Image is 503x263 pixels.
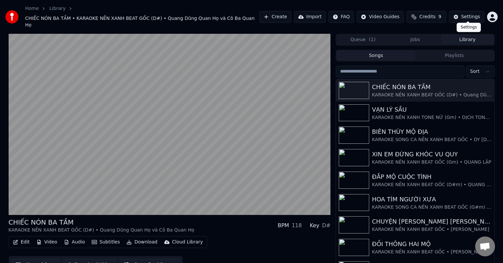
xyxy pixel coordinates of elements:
[372,92,491,98] div: KARAOKE NỀN XANH BEAT GỐC (D#) • Quang Dũng Quan Họ và Cô Ba Quan Họ
[34,237,60,247] button: Video
[9,227,195,234] div: KARAOKE NỀN XANH BEAT GỐC (D#) • Quang Dũng Quan Họ và Cô Ba Quan Họ
[407,11,446,23] button: Credits9
[292,222,302,230] div: 118
[310,222,320,230] div: Key
[9,218,195,227] div: CHIẾC NÓN BA TẦM
[372,114,491,121] div: KARAOKE NỀN XANH TONE NỮ (Gm) • DỊCH TONE TỪ BEAT GỐC TRO-MUSIC
[389,35,441,44] button: Jobs
[419,14,435,20] span: Credits
[372,159,491,166] div: KARAOKE NỀN XANH BEAT GỐC (Gm) • QUANG LẬP
[25,15,259,28] span: CHIẾC NÓN BA TẦM • KARAOKE NỀN XANH BEAT GỐC (D#) • Quang Dũng Quan Họ và Cô Ba Quan Họ
[337,51,415,60] button: Songs
[259,11,291,23] button: Create
[5,10,19,24] img: youka
[372,82,491,92] div: CHIẾC NÓN BA TẦM
[328,11,354,23] button: FAQ
[10,237,32,247] button: Edit
[25,5,39,12] a: Home
[372,249,491,255] div: KARAOKE NỀN XANH BEAT GỐC • [PERSON_NAME]
[372,239,491,249] div: ĐỒI THÔNG HAI MỘ
[457,23,481,32] div: Settings
[372,226,491,233] div: KARAOKE NỀN XANH BEAT GỐC • [PERSON_NAME]
[337,35,389,44] button: Queue
[372,105,491,114] div: VẠN LÝ SẦU
[470,68,480,75] span: Sort
[449,11,484,23] button: Settings
[372,182,491,188] div: KARAOKE NỀN XANH BEAT GỐC (D#m) • QUANG LẬP
[124,237,160,247] button: Download
[172,239,203,245] div: Cloud Library
[461,14,480,20] div: Settings
[475,237,495,256] div: Open chat
[372,150,491,159] div: XIN EM ĐỪNG KHÓC VU QUY
[357,11,404,23] button: Video Guides
[372,136,491,143] div: KARAOKE SONG CA NỀN XANH BEAT GỐC • DY [DEMOGRAPHIC_DATA]
[25,5,259,28] nav: breadcrumb
[89,237,123,247] button: Subtitles
[372,204,491,211] div: KARAOKE SONG CA NỀN XANH BEAT GỐC (G#m) • NHƯ QUỲNH
[372,217,491,226] div: CHUYỆN [PERSON_NAME] [PERSON_NAME]
[372,195,491,204] div: HOA TÍM NGƯỜI XƯA
[438,14,441,20] span: 9
[372,127,491,136] div: BIÊN THÙY MỘ ĐỊA
[415,51,494,60] button: Playlists
[61,237,88,247] button: Audio
[294,11,326,23] button: Import
[441,35,494,44] button: Library
[278,222,289,230] div: BPM
[49,5,66,12] a: Library
[372,172,491,182] div: ĐẮP MỘ CUỘC TÌNH
[369,36,376,43] span: ( 1 )
[322,222,331,230] div: D#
